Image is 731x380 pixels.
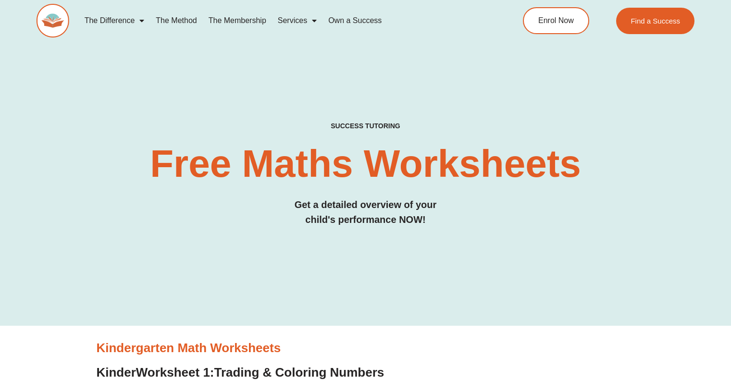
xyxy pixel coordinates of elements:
[37,145,694,183] h2: Free Maths Worksheets​
[37,122,694,130] h4: SUCCESS TUTORING​
[97,365,384,380] a: KinderWorksheet 1:Trading & Coloring Numbers
[616,8,694,34] a: Find a Success
[683,334,731,380] iframe: Chat Widget
[97,365,136,380] span: Kinder
[79,10,150,32] a: The Difference
[37,197,694,227] h3: Get a detailed overview of your child's performance NOW!
[272,10,322,32] a: Services
[538,17,574,25] span: Enrol Now
[322,10,387,32] a: Own a Success
[214,365,384,380] span: Trading & Coloring Numbers
[79,10,485,32] nav: Menu
[203,10,272,32] a: The Membership
[523,7,589,34] a: Enrol Now
[136,365,214,380] span: Worksheet 1:
[150,10,202,32] a: The Method
[631,17,680,25] span: Find a Success
[97,340,635,356] h3: Kindergarten Math Worksheets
